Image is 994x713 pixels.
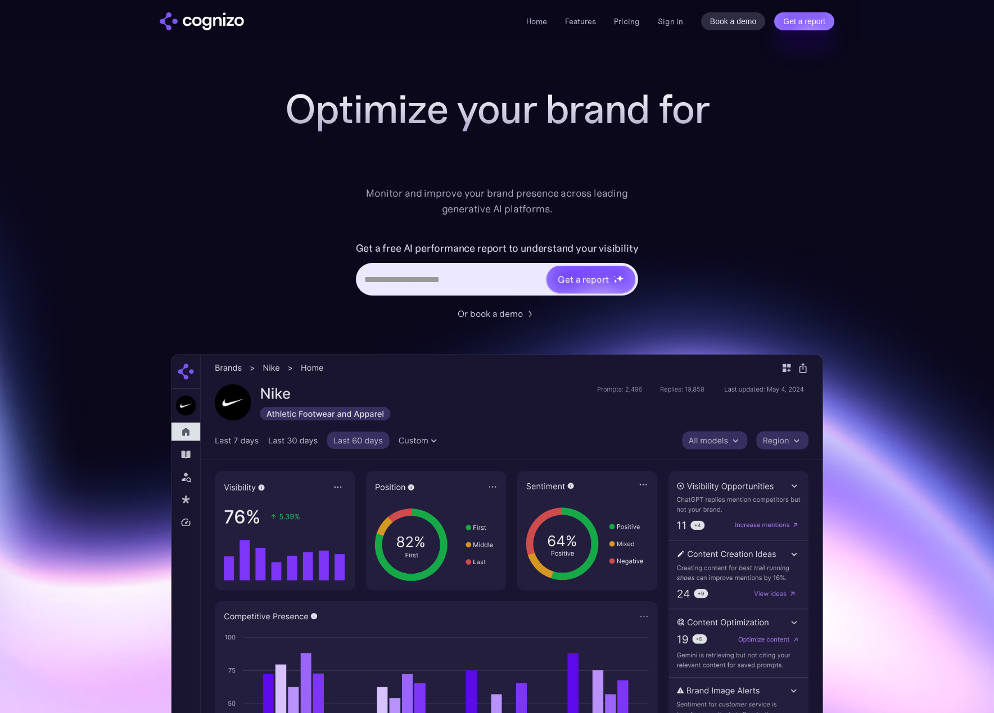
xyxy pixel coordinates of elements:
img: star [616,275,623,282]
a: Or book a demo [458,307,536,320]
a: Book a demo [701,12,766,30]
form: Hero URL Input Form [356,239,639,301]
img: star [613,275,615,277]
label: Get a free AI performance report to understand your visibility [356,239,639,257]
a: Get a reportstarstarstar [545,265,636,294]
a: Features [565,16,596,26]
img: cognizo logo [160,12,244,30]
div: Monitor and improve your brand presence across leading generative AI platforms. [359,185,635,217]
a: Home [526,16,547,26]
a: home [160,12,244,30]
div: Or book a demo [458,307,523,320]
a: Sign in [658,15,683,28]
a: Pricing [614,16,640,26]
h1: Optimize your brand for [272,87,722,131]
img: star [613,279,617,283]
div: Get a report [558,273,608,286]
a: Get a report [774,12,834,30]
